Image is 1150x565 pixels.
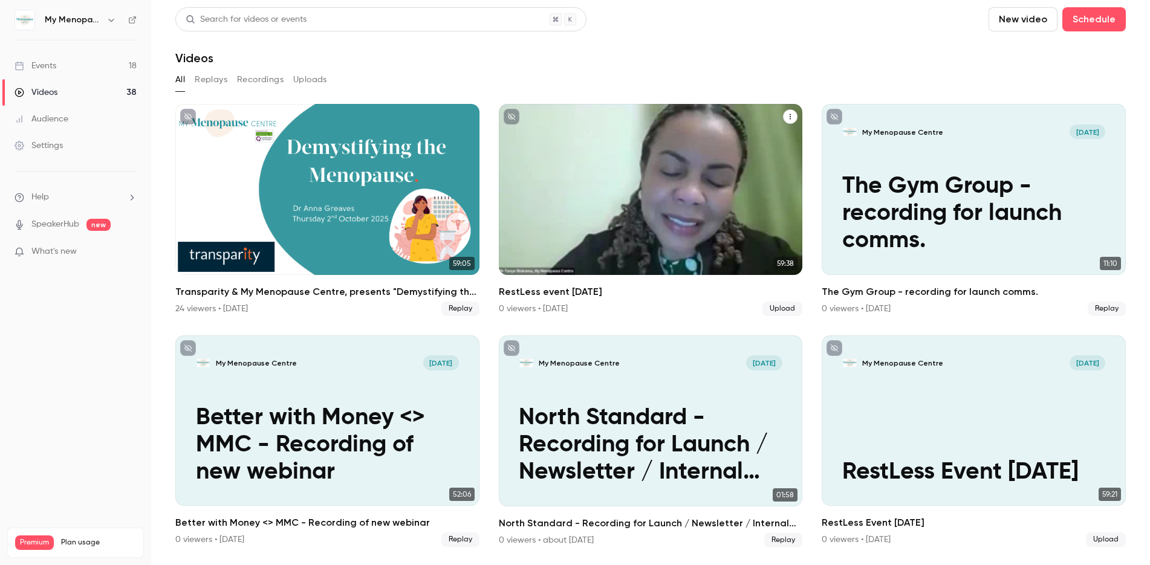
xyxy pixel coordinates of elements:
[762,302,802,316] span: Upload
[822,104,1126,316] li: The Gym Group - recording for launch comms.
[822,515,1126,530] h2: RestLess Event [DATE]
[842,459,1106,486] p: RestLess Event [DATE]
[175,534,244,546] div: 0 viewers • [DATE]
[764,533,802,547] span: Replay
[175,335,479,547] a: Better with Money <> MMC - Recording of new webinarMy Menopause Centre[DATE]Better with Money <> ...
[746,355,782,370] span: [DATE]
[519,355,534,370] img: North Standard - Recording for Launch / Newsletter / Internal Comms
[175,51,213,65] h1: Videos
[499,534,594,546] div: 0 viewers • about [DATE]
[449,488,475,501] span: 52:06
[449,257,475,270] span: 59:05
[499,516,803,531] h2: North Standard - Recording for Launch / Newsletter / Internal Comms
[175,515,479,530] h2: Better with Money <> MMC - Recording of new webinar
[31,218,79,231] a: SpeakerHub
[195,70,227,89] button: Replays
[499,285,803,299] h2: RestLess event [DATE]
[293,70,327,89] button: Uploads
[519,404,782,486] p: North Standard - Recording for Launch / Newsletter / Internal Comms
[86,219,111,231] span: new
[186,13,307,26] div: Search for videos or events
[45,14,102,26] h6: My Menopause Centre
[1062,7,1126,31] button: Schedule
[15,86,57,98] div: Videos
[216,358,297,368] p: My Menopause Centre
[1070,355,1106,370] span: [DATE]
[15,10,34,30] img: My Menopause Centre
[175,285,479,299] h2: Transparity & My Menopause Centre, presents "Demystifying the Menopause"
[175,303,248,315] div: 24 viewers • [DATE]
[61,538,136,547] span: Plan usage
[842,124,857,140] img: The Gym Group - recording for launch comms.
[862,358,943,368] p: My Menopause Centre
[180,109,196,124] button: unpublished
[773,257,798,270] span: 59:38
[15,191,137,204] li: help-dropdown-opener
[237,70,284,89] button: Recordings
[842,173,1106,254] p: The Gym Group - recording for launch comms.
[499,335,803,547] li: North Standard - Recording for Launch / Newsletter / Internal Comms
[175,104,479,316] li: Transparity & My Menopause Centre, presents "Demystifying the Menopause"
[15,60,56,72] div: Events
[175,335,479,547] li: Better with Money <> MMC - Recording of new webinar
[31,191,49,204] span: Help
[175,104,479,316] a: 59:05Transparity & My Menopause Centre, presents "Demystifying the Menopause"24 viewers • [DATE]R...
[822,303,891,315] div: 0 viewers • [DATE]
[15,535,54,550] span: Premium
[175,70,185,89] button: All
[196,404,460,486] p: Better with Money <> MMC - Recording of new webinar
[499,104,803,316] li: RestLess event sept 30
[499,335,803,547] a: North Standard - Recording for Launch / Newsletter / Internal CommsMy Menopause Centre[DATE]North...
[773,488,798,502] span: 01:58
[822,335,1126,547] a: RestLess Event July 2025My Menopause Centre[DATE]RestLess Event [DATE]59:21RestLess Event [DATE]0...
[1099,488,1121,501] span: 59:21
[842,355,857,370] img: RestLess Event July 2025
[122,247,137,257] iframe: Noticeable Trigger
[822,335,1126,547] li: RestLess Event July 2025
[822,285,1126,299] h2: The Gym Group - recording for launch comms.
[504,340,519,356] button: unpublished
[862,127,943,137] p: My Menopause Centre
[499,303,568,315] div: 0 viewers • [DATE]
[15,140,63,152] div: Settings
[1088,302,1126,316] span: Replay
[441,532,479,547] span: Replay
[1100,257,1121,270] span: 11:10
[539,358,620,368] p: My Menopause Centre
[15,113,68,125] div: Audience
[175,7,1126,558] section: Videos
[423,355,460,370] span: [DATE]
[196,355,211,370] img: Better with Money <> MMC - Recording of new webinar
[180,340,196,356] button: unpublished
[499,104,803,316] a: 59:38RestLess event [DATE]0 viewers • [DATE]Upload
[827,340,842,356] button: unpublished
[827,109,842,124] button: unpublished
[1086,532,1126,547] span: Upload
[989,7,1057,31] button: New video
[441,302,479,316] span: Replay
[822,534,891,546] div: 0 viewers • [DATE]
[1070,124,1106,140] span: [DATE]
[822,104,1126,316] a: The Gym Group - recording for launch comms. My Menopause Centre[DATE]The Gym Group - recording fo...
[31,245,77,258] span: What's new
[504,109,519,124] button: unpublished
